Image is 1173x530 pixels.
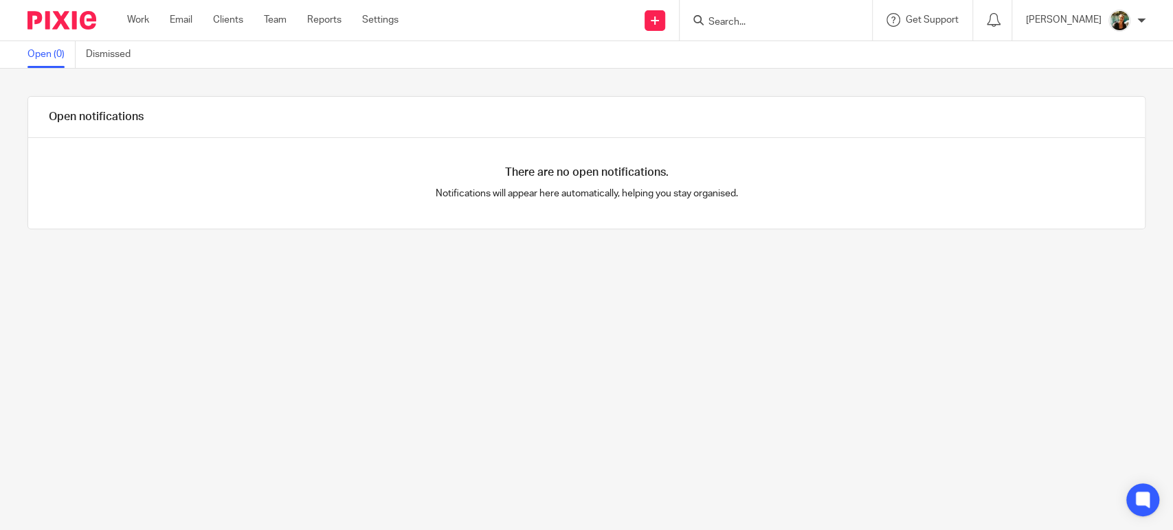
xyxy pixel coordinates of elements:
a: Settings [362,13,399,27]
img: Photo2.jpg [1108,10,1130,32]
h1: Open notifications [49,110,144,124]
a: Open (0) [27,41,76,68]
a: Reports [307,13,342,27]
a: Team [264,13,287,27]
input: Search [707,16,831,29]
p: [PERSON_NAME] [1026,13,1102,27]
img: Pixie [27,11,96,30]
a: Clients [213,13,243,27]
a: Email [170,13,192,27]
a: Dismissed [86,41,141,68]
p: Notifications will appear here automatically, helping you stay organised. [307,187,866,200]
a: Work [127,13,149,27]
span: Get Support [906,15,959,25]
h4: There are no open notifications. [505,165,669,180]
